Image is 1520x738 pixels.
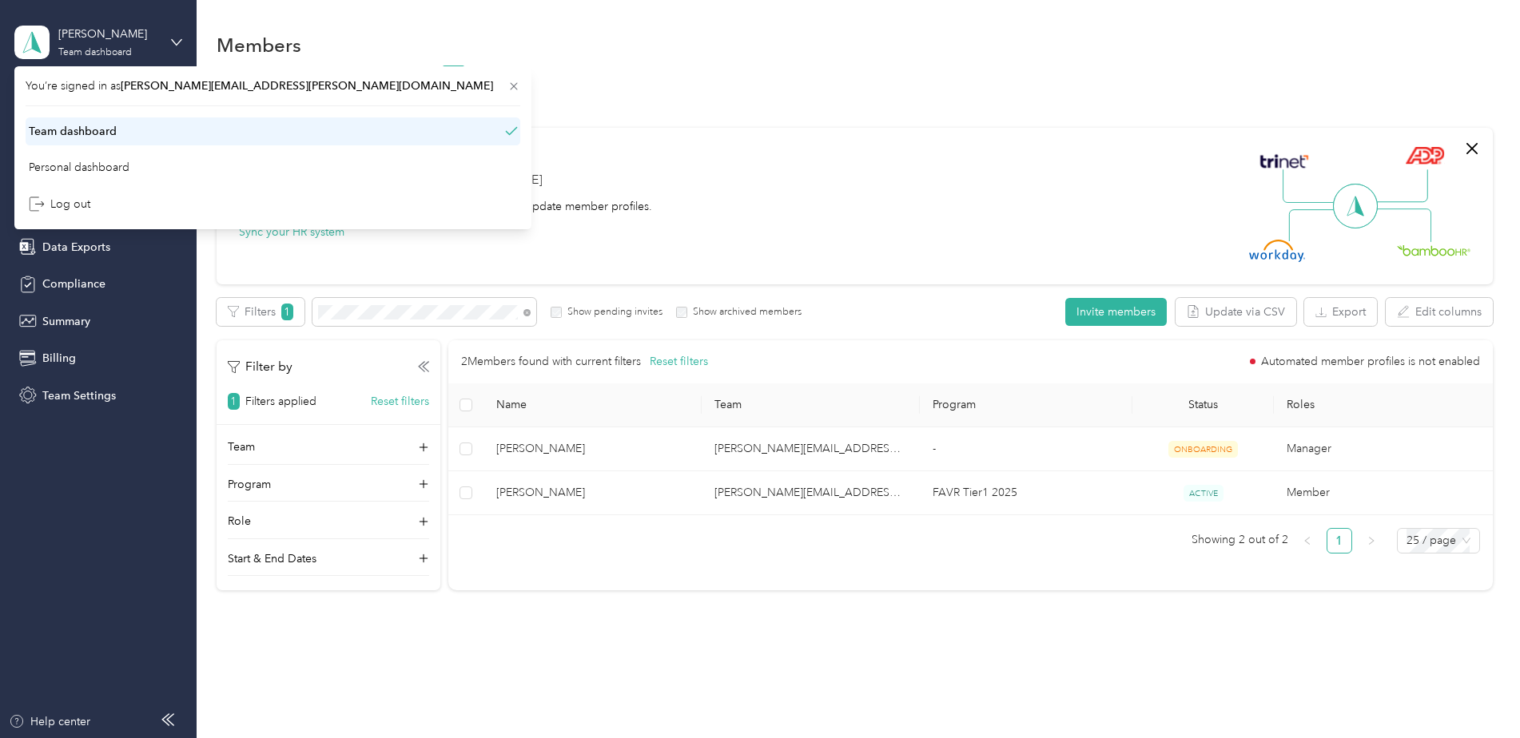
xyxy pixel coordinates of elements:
[239,224,344,240] button: Sync your HR system
[228,357,292,377] p: Filter by
[1407,529,1470,553] span: 25 / page
[228,476,271,493] p: Program
[1397,528,1480,553] div: Page Size
[1184,485,1224,502] span: ACTIVE
[228,438,255,455] p: Team
[29,123,117,140] div: Team dashboard
[920,471,1132,515] td: FAVR Tier1 2025
[245,393,316,410] p: Filters applied
[1065,298,1167,326] button: Invite members
[702,471,920,515] td: mike.blankenship@graybar.com
[483,383,702,427] th: Name
[496,440,689,458] span: [PERSON_NAME]
[920,383,1132,427] th: Program
[1168,441,1238,458] span: ONBOARDING
[42,387,116,404] span: Team Settings
[1176,298,1296,326] button: Update via CSV
[1405,146,1444,165] img: ADP
[1249,240,1305,262] img: Workday
[687,305,802,319] label: Show archived members
[1397,244,1470,256] img: BambooHR
[1372,169,1428,203] img: Line Right Up
[26,77,520,94] span: You’re signed in as
[58,26,158,42] div: [PERSON_NAME]
[1274,471,1492,515] td: Member
[1367,536,1376,546] span: right
[1274,383,1492,427] th: Roles
[483,471,702,515] td: Brett Adams
[1359,528,1384,553] li: Next Page
[1359,528,1384,553] button: right
[1192,528,1288,552] span: Showing 2 out of 2
[1256,150,1312,173] img: Trinet
[9,713,90,730] button: Help center
[702,427,920,471] td: brett.felton@graybar.com
[1295,528,1320,553] button: left
[29,196,90,212] div: Log out
[228,513,251,530] p: Role
[483,427,702,471] td: Brett Felton
[1295,528,1320,553] li: Previous Page
[1304,298,1377,326] button: Export
[371,393,429,410] button: Reset filters
[1327,528,1352,553] li: 1
[1327,529,1351,553] a: 1
[1430,649,1520,738] iframe: Everlance-gr Chat Button Frame
[228,550,316,567] p: Start & End Dates
[1261,356,1480,367] span: Automated member profiles is not enabled
[461,353,641,371] p: 2 Members found with current filters
[1283,169,1339,204] img: Line Left Up
[281,304,293,320] span: 1
[42,350,76,367] span: Billing
[496,484,689,502] span: [PERSON_NAME]
[58,48,132,58] div: Team dashboard
[920,427,1132,471] td: -
[42,239,110,256] span: Data Exports
[443,65,464,77] span: NEW
[1274,427,1492,471] td: Manager
[42,313,90,330] span: Summary
[1132,383,1274,427] th: Status
[650,353,708,371] button: Reset filters
[217,37,301,54] h1: Members
[1386,298,1493,326] button: Edit columns
[1303,536,1312,546] span: left
[1288,208,1344,241] img: Line Left Down
[228,393,240,410] span: 1
[29,159,129,176] div: Personal dashboard
[121,79,493,93] span: [PERSON_NAME][EMAIL_ADDRESS][PERSON_NAME][DOMAIN_NAME]
[1132,427,1274,471] td: ONBOARDING
[702,383,920,427] th: Team
[42,276,105,292] span: Compliance
[217,298,304,326] button: Filters1
[562,305,663,319] label: Show pending invites
[496,398,689,411] span: Name
[1375,208,1431,243] img: Line Right Down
